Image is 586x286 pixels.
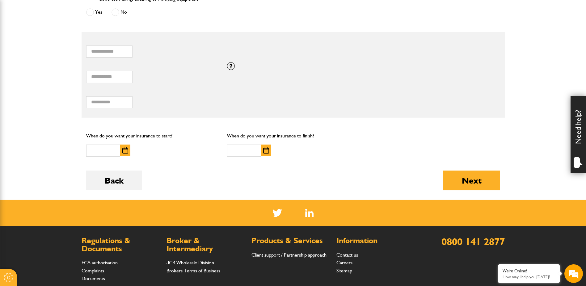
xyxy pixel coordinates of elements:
[167,237,245,253] h2: Broker & Intermediary
[503,275,555,279] p: How may I help you today?
[336,237,415,245] h2: Information
[503,268,555,274] div: We're Online!
[32,35,104,43] div: Chat with us now
[101,3,116,18] div: Minimize live chat window
[272,209,282,217] img: Twitter
[82,268,104,274] a: Complaints
[8,94,113,107] input: Enter your phone number
[251,252,327,258] a: Client support / Partnership approach
[112,8,127,16] label: No
[86,8,102,16] label: Yes
[8,76,113,89] input: Enter your email address
[82,275,105,281] a: Documents
[8,57,113,71] input: Enter your last name
[82,260,118,266] a: FCA authorisation
[86,132,218,140] p: When do you want your insurance to start?
[122,147,128,154] img: Choose date
[443,171,500,190] button: Next
[336,268,352,274] a: Sitemap
[8,112,113,185] textarea: Type your message and hit 'Enter'
[571,96,586,173] div: Need help?
[251,237,330,245] h2: Products & Services
[263,147,269,154] img: Choose date
[11,34,26,43] img: d_20077148190_company_1631870298795_20077148190
[305,209,314,217] img: Linked In
[305,209,314,217] a: LinkedIn
[167,268,220,274] a: Brokers Terms of Business
[227,132,359,140] p: When do you want your insurance to finish?
[336,260,352,266] a: Careers
[82,237,160,253] h2: Regulations & Documents
[167,260,214,266] a: JCB Wholesale Division
[336,252,358,258] a: Contact us
[86,171,142,190] button: Back
[441,236,505,248] a: 0800 141 2877
[84,191,112,199] em: Start Chat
